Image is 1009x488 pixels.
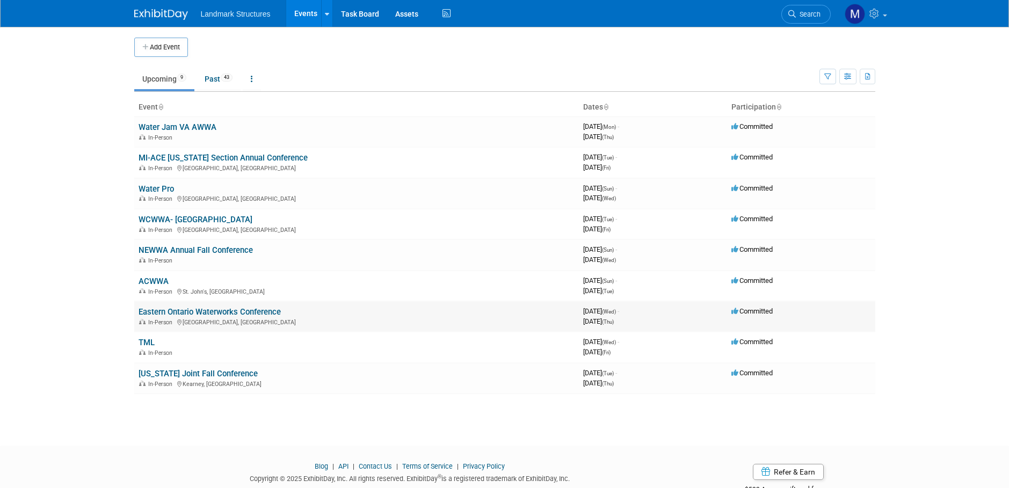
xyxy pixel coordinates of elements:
th: Dates [579,98,727,116]
img: In-Person Event [139,165,146,170]
span: [DATE] [583,133,614,141]
span: (Tue) [602,155,614,161]
span: In-Person [148,349,176,356]
img: In-Person Event [139,288,146,294]
span: (Sun) [602,186,614,192]
span: - [618,307,619,315]
span: [DATE] [583,317,614,325]
a: Water Jam VA AWWA [139,122,216,132]
span: [DATE] [583,184,617,192]
span: In-Person [148,195,176,202]
div: Kearney, [GEOGRAPHIC_DATA] [139,379,575,388]
span: Committed [731,122,773,130]
span: In-Person [148,381,176,388]
a: Water Pro [139,184,174,194]
div: [GEOGRAPHIC_DATA], [GEOGRAPHIC_DATA] [139,194,575,202]
div: [GEOGRAPHIC_DATA], [GEOGRAPHIC_DATA] [139,163,575,172]
span: (Mon) [602,124,616,130]
span: Committed [731,184,773,192]
span: [DATE] [583,307,619,315]
span: (Thu) [602,381,614,387]
a: ACWWA [139,276,169,286]
img: In-Person Event [139,319,146,324]
span: (Wed) [602,257,616,263]
span: [DATE] [583,194,616,202]
a: NEWWA Annual Fall Conference [139,245,253,255]
span: 43 [221,74,233,82]
span: Search [796,10,821,18]
img: ExhibitDay [134,9,188,20]
span: [DATE] [583,256,616,264]
span: [DATE] [583,215,617,223]
span: In-Person [148,227,176,234]
span: (Wed) [602,195,616,201]
button: Add Event [134,38,188,57]
span: Committed [731,153,773,161]
th: Participation [727,98,875,116]
span: Committed [731,276,773,285]
span: Committed [731,215,773,223]
img: In-Person Event [139,134,146,140]
span: (Fri) [602,227,611,232]
span: (Tue) [602,216,614,222]
span: (Wed) [602,339,616,345]
a: API [338,462,349,470]
a: WCWWA- [GEOGRAPHIC_DATA] [139,215,252,224]
span: - [615,153,617,161]
a: Refer & Earn [753,464,824,480]
span: In-Person [148,319,176,326]
span: In-Person [148,288,176,295]
img: In-Person Event [139,257,146,263]
span: - [615,184,617,192]
span: Committed [731,338,773,346]
a: Sort by Participation Type [776,103,781,111]
span: - [615,276,617,285]
span: In-Person [148,257,176,264]
span: Committed [731,307,773,315]
img: In-Person Event [139,381,146,386]
span: (Fri) [602,165,611,171]
span: Landmark Structures [201,10,271,18]
span: - [615,215,617,223]
div: [GEOGRAPHIC_DATA], [GEOGRAPHIC_DATA] [139,317,575,326]
div: Copyright © 2025 ExhibitDay, Inc. All rights reserved. ExhibitDay is a registered trademark of Ex... [134,471,686,484]
div: [GEOGRAPHIC_DATA], [GEOGRAPHIC_DATA] [139,225,575,234]
span: In-Person [148,165,176,172]
img: In-Person Event [139,349,146,355]
img: Maryann Tijerina [845,4,865,24]
img: In-Person Event [139,227,146,232]
a: TML [139,338,155,347]
span: [DATE] [583,153,617,161]
span: [DATE] [583,276,617,285]
span: [DATE] [583,163,611,171]
div: St. John's, [GEOGRAPHIC_DATA] [139,287,575,295]
span: - [615,245,617,253]
span: [DATE] [583,122,619,130]
a: [US_STATE] Joint Fall Conference [139,369,258,378]
a: MI-ACE [US_STATE] Section Annual Conference [139,153,308,163]
span: (Sun) [602,247,614,253]
a: Privacy Policy [463,462,505,470]
span: | [350,462,357,470]
a: Blog [315,462,328,470]
th: Event [134,98,579,116]
span: (Thu) [602,319,614,325]
span: [DATE] [583,338,619,346]
span: In-Person [148,134,176,141]
a: Upcoming9 [134,69,194,89]
a: Search [781,5,831,24]
span: [DATE] [583,245,617,253]
span: | [454,462,461,470]
span: Committed [731,245,773,253]
a: Contact Us [359,462,392,470]
a: Terms of Service [402,462,453,470]
a: Sort by Start Date [603,103,608,111]
span: (Tue) [602,288,614,294]
span: Committed [731,369,773,377]
span: (Tue) [602,370,614,376]
a: Sort by Event Name [158,103,163,111]
span: [DATE] [583,348,611,356]
span: (Wed) [602,309,616,315]
span: [DATE] [583,287,614,295]
span: | [330,462,337,470]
